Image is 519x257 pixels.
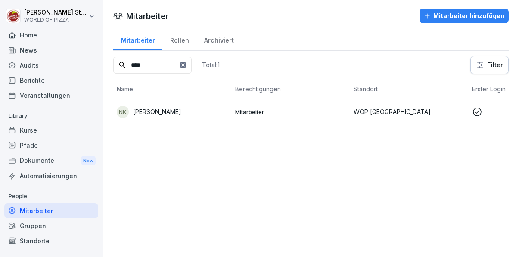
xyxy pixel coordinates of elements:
th: Berechtigungen [232,81,350,97]
th: Name [113,81,232,97]
a: Veranstaltungen [4,88,98,103]
a: Automatisierungen [4,168,98,183]
p: Library [4,109,98,123]
a: Gruppen [4,218,98,233]
a: Home [4,28,98,43]
a: Mitarbeiter [113,28,162,50]
p: WORLD OF PIZZA [24,17,87,23]
div: NK [117,106,129,118]
a: Standorte [4,233,98,248]
div: Dokumente [4,153,98,169]
div: New [81,156,96,166]
a: Berichte [4,73,98,88]
a: Archiviert [196,28,241,50]
p: WOP [GEOGRAPHIC_DATA] [354,107,465,116]
div: Filter [476,61,503,69]
p: [PERSON_NAME] [133,107,181,116]
a: Audits [4,58,98,73]
th: Standort [350,81,469,97]
button: Mitarbeiter hinzufügen [420,9,509,23]
a: Kurse [4,123,98,138]
a: Pfade [4,138,98,153]
a: News [4,43,98,58]
p: People [4,189,98,203]
div: Mitarbeiter hinzufügen [424,11,504,21]
h1: Mitarbeiter [126,10,168,22]
a: Mitarbeiter [4,203,98,218]
a: Rollen [162,28,196,50]
p: [PERSON_NAME] Sturch [24,9,87,16]
button: Filter [471,56,508,74]
p: Total: 1 [202,61,220,69]
p: Mitarbeiter [235,108,347,116]
a: DokumenteNew [4,153,98,169]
